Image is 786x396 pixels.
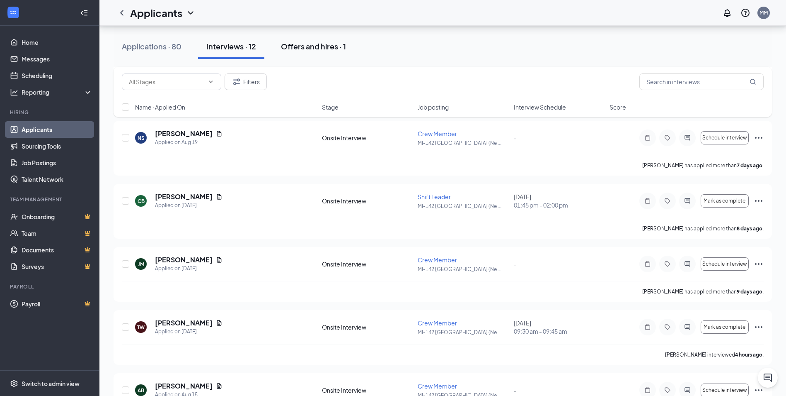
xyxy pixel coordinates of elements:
[22,242,92,258] a: DocumentsCrown
[642,162,764,169] p: [PERSON_NAME] has applied more than .
[418,266,508,273] p: MI-142 [GEOGRAPHIC_DATA] (Ne ...
[643,134,653,141] svg: Note
[758,368,778,388] button: ChatActive
[155,255,213,264] h5: [PERSON_NAME]
[208,78,214,85] svg: ChevronDown
[750,78,756,85] svg: MagnifyingGlass
[10,88,18,96] svg: Analysis
[80,9,88,17] svg: Collapse
[514,193,605,209] div: [DATE]
[216,257,222,263] svg: Document
[737,288,762,295] b: 9 days ago
[418,193,451,200] span: Shift Leader
[663,198,672,204] svg: Tag
[682,387,692,394] svg: ActiveChat
[682,198,692,204] svg: ActiveChat
[216,320,222,326] svg: Document
[639,73,764,90] input: Search in interviews
[643,261,653,267] svg: Note
[702,135,747,141] span: Schedule interview
[418,382,457,390] span: Crew Member
[155,328,222,336] div: Applied on [DATE]
[155,264,222,273] div: Applied on [DATE]
[22,67,92,84] a: Scheduling
[322,103,339,111] span: Stage
[702,261,747,267] span: Schedule interview
[704,198,745,204] span: Mark as complete
[22,138,92,154] a: Sourcing Tools
[754,196,764,206] svg: Ellipses
[155,192,213,201] h5: [PERSON_NAME]
[10,283,91,290] div: Payroll
[155,201,222,210] div: Applied on [DATE]
[138,387,144,394] div: AB
[704,324,745,330] span: Mark as complete
[682,134,692,141] svg: ActiveChat
[514,386,517,394] span: -
[186,8,196,18] svg: ChevronDown
[663,261,672,267] svg: Tag
[643,387,653,394] svg: Note
[643,198,653,204] svg: Note
[322,134,413,142] div: Onsite Interview
[130,6,182,20] h1: Applicants
[663,324,672,330] svg: Tag
[10,109,91,116] div: Hiring
[418,203,508,210] p: MI-142 [GEOGRAPHIC_DATA] (Ne ...
[155,129,213,138] h5: [PERSON_NAME]
[514,134,517,142] span: -
[216,130,222,137] svg: Document
[322,260,413,268] div: Onsite Interview
[702,387,747,393] span: Schedule interview
[117,8,127,18] svg: ChevronLeft
[232,77,242,87] svg: Filter
[10,379,18,388] svg: Settings
[514,327,605,335] span: 09:30 am - 09:45 am
[754,133,764,143] svg: Ellipses
[137,324,145,331] div: TW
[514,319,605,335] div: [DATE]
[9,8,17,17] svg: WorkstreamLogo
[22,258,92,275] a: SurveysCrown
[514,103,566,111] span: Interview Schedule
[759,9,768,16] div: MM
[643,324,653,330] svg: Note
[22,51,92,67] a: Messages
[418,139,508,147] p: MI-142 [GEOGRAPHIC_DATA] (Ne ...
[665,351,764,358] p: [PERSON_NAME] interviewed .
[722,8,732,18] svg: Notifications
[754,259,764,269] svg: Ellipses
[663,387,672,394] svg: Tag
[216,193,222,200] svg: Document
[737,162,762,169] b: 7 days ago
[322,323,413,331] div: Onsite Interview
[22,225,92,242] a: TeamCrown
[22,379,80,388] div: Switch to admin view
[701,131,749,144] button: Schedule interview
[642,288,764,295] p: [PERSON_NAME] has applied more than .
[609,103,626,111] span: Score
[322,386,413,394] div: Onsite Interview
[155,138,222,147] div: Applied on Aug 19
[22,88,93,96] div: Reporting
[754,322,764,332] svg: Ellipses
[322,197,413,205] div: Onsite Interview
[701,194,749,208] button: Mark as complete
[418,130,457,137] span: Crew Member
[206,41,256,51] div: Interviews · 12
[22,154,92,171] a: Job Postings
[22,296,92,312] a: PayrollCrown
[735,352,762,358] b: 4 hours ago
[10,196,91,203] div: Team Management
[155,318,213,328] h5: [PERSON_NAME]
[701,257,749,271] button: Schedule interview
[514,201,605,209] span: 01:45 pm - 02:00 pm
[514,260,517,268] span: -
[663,134,672,141] svg: Tag
[682,261,692,267] svg: ActiveChat
[682,324,692,330] svg: ActiveChat
[701,320,749,334] button: Mark as complete
[418,256,457,264] span: Crew Member
[22,34,92,51] a: Home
